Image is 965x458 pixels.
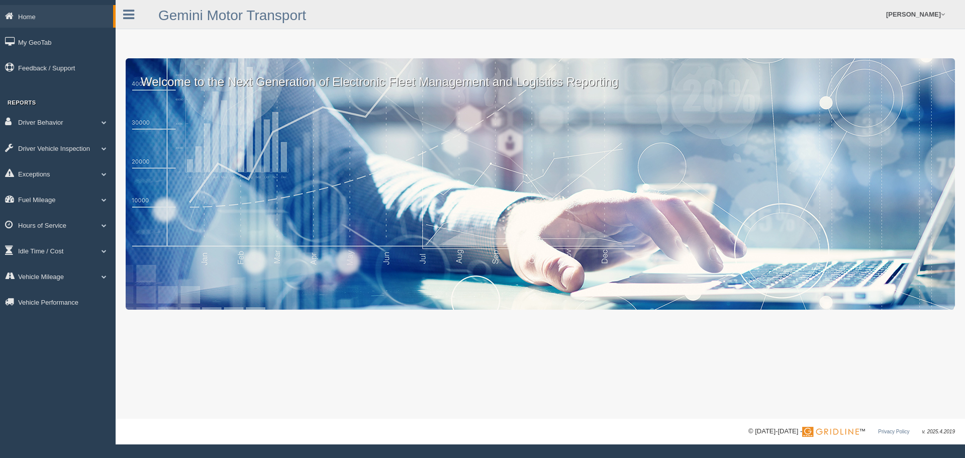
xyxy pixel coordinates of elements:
[922,429,955,434] span: v. 2025.4.2019
[158,8,306,23] a: Gemini Motor Transport
[126,58,955,90] p: Welcome to the Next Generation of Electronic Fleet Management and Logistics Reporting
[878,429,909,434] a: Privacy Policy
[748,426,955,437] div: © [DATE]-[DATE] - ™
[802,427,859,437] img: Gridline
